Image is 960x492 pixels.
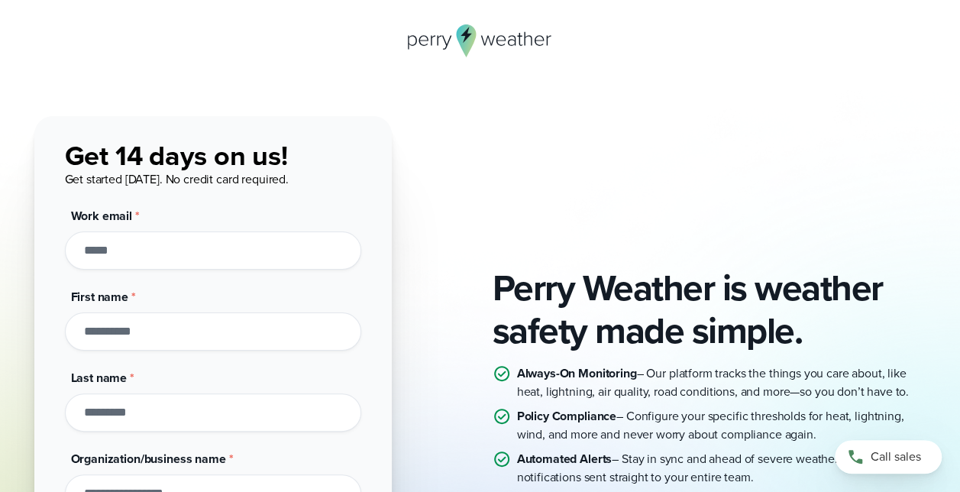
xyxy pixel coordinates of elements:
span: Organization/business name [71,450,226,468]
a: Call sales [835,440,942,474]
p: – Our platform tracks the things you care about, like heat, lightning, air quality, road conditio... [517,364,926,401]
span: First name [71,288,129,306]
span: Work email [71,207,133,225]
h2: Perry Weather is weather safety made simple. [493,267,926,352]
span: Call sales [871,448,921,466]
p: – Configure your specific thresholds for heat, lightning, wind, and more and never worry about co... [517,407,926,444]
p: – Stay in sync and ahead of severe weather with instant notifications sent straight to your entir... [517,450,926,487]
span: Last name [71,369,128,387]
strong: Automated Alerts [517,450,613,468]
strong: Policy Compliance [517,407,616,425]
span: Get 14 days on us! [65,135,288,176]
span: Get started [DATE]. No credit card required. [65,170,289,188]
strong: Always-On Monitoring [517,364,637,382]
